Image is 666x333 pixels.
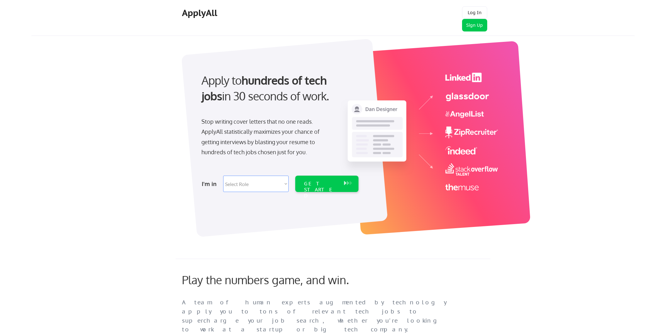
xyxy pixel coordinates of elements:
[201,116,331,157] div: Stop writing cover letters that no one reads. ApplyAll statistically maximizes your chance of get...
[202,179,219,189] div: I'm in
[182,273,377,286] div: Play the numbers game, and win.
[462,6,487,19] button: Log In
[201,73,330,103] strong: hundreds of tech jobs
[462,19,487,31] button: Sign Up
[182,8,219,18] div: ApplyAll
[201,72,356,104] div: Apply to in 30 seconds of work.
[304,181,338,199] div: GET STARTED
